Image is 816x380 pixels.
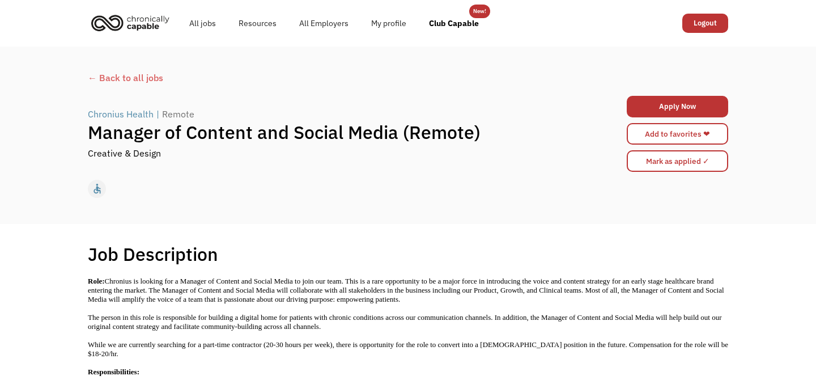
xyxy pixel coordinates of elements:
p: While we are currently searching for a part-time contractor (20-30 hours per week), there is oppo... [88,340,728,358]
div: Remote [162,107,194,121]
p: Chronius is looking for a Manager of Content and Social Media to join our team. This is a rare op... [88,277,728,304]
a: Apply Now [627,96,728,117]
div: New! [473,5,486,18]
div: Chronius Health [88,107,154,121]
a: Chronius Health|Remote [88,107,197,121]
a: ← Back to all jobs [88,71,728,85]
p: The person in this role is responsible for building a digital home for patients with chronic cond... [88,313,728,331]
a: Club Capable [418,5,490,41]
div: accessible [91,180,103,197]
input: Mark as applied ✓ [627,150,728,172]
h1: Manager of Content and Social Media (Remote) [88,121,568,143]
a: Logout [682,14,728,33]
a: All jobs [178,5,227,41]
a: All Employers [288,5,360,41]
div: Creative & Design [88,146,161,160]
h1: Job Description [88,243,218,265]
a: Resources [227,5,288,41]
strong: Role: [88,277,105,285]
img: Chronically Capable logo [88,10,173,35]
a: Add to favorites ❤ [627,123,728,145]
div: | [156,107,159,121]
strong: Responsibilities: [88,368,141,376]
a: My profile [360,5,418,41]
